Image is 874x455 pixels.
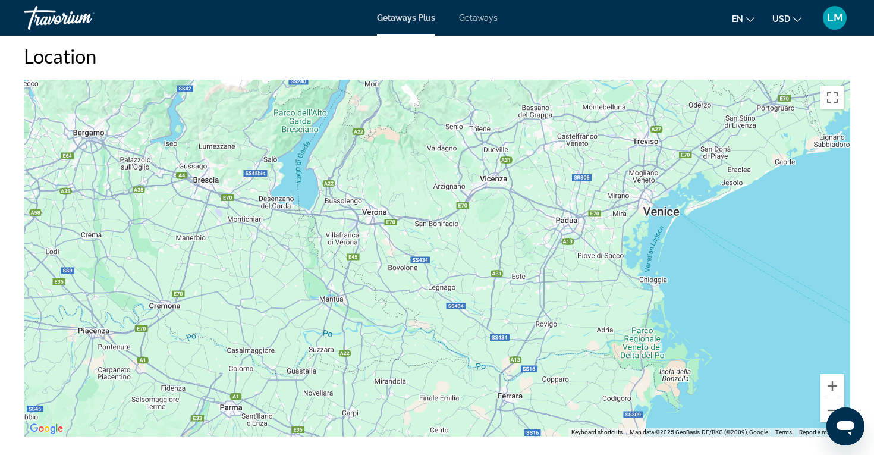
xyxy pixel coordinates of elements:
a: Travorium [24,2,143,33]
button: Keyboard shortcuts [571,428,623,437]
a: Getaways Plus [377,13,435,23]
a: Getaways [459,13,498,23]
h2: Location [24,44,850,68]
a: Open this area in Google Maps (opens a new window) [27,421,66,437]
button: Change language [732,10,754,27]
button: Change currency [772,10,801,27]
span: LM [827,12,843,24]
iframe: Button to launch messaging window [826,407,864,445]
button: Zoom in [820,374,844,398]
button: Zoom out [820,398,844,422]
span: USD [772,14,790,24]
a: Terms (opens in new tab) [775,429,792,435]
button: Toggle fullscreen view [820,86,844,109]
a: Report a map error [799,429,847,435]
span: Map data ©2025 GeoBasis-DE/BKG (©2009), Google [630,429,768,435]
img: Google [27,421,66,437]
span: en [732,14,743,24]
button: User Menu [819,5,850,30]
